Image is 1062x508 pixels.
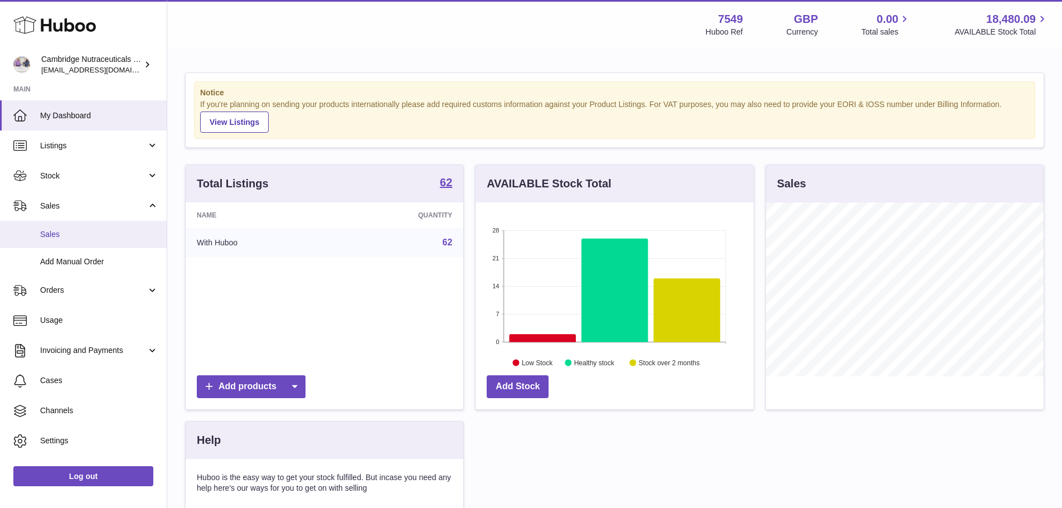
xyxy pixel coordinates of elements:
text: 21 [493,255,500,262]
h3: Sales [777,176,806,191]
a: 0.00 Total sales [861,12,911,37]
div: Currency [787,27,818,37]
span: Listings [40,141,147,151]
span: Invoicing and Payments [40,345,147,356]
span: Channels [40,405,158,416]
a: Add Stock [487,375,549,398]
text: 0 [496,338,500,345]
span: 18,480.09 [986,12,1036,27]
text: 28 [493,227,500,234]
a: 18,480.09 AVAILABLE Stock Total [954,12,1049,37]
a: Add products [197,375,305,398]
a: 62 [443,238,453,247]
h3: AVAILABLE Stock Total [487,176,611,191]
text: Healthy stock [574,359,615,366]
a: View Listings [200,112,269,133]
h3: Help [197,433,221,448]
text: Stock over 2 months [639,359,700,366]
text: Low Stock [522,359,553,366]
td: With Huboo [186,228,332,257]
p: Huboo is the easy way to get your stock fulfilled. But incase you need any help here's our ways f... [197,472,452,494]
span: My Dashboard [40,110,158,121]
a: Log out [13,466,153,486]
span: Stock [40,171,147,181]
strong: 62 [440,177,452,188]
span: Settings [40,436,158,446]
span: Sales [40,229,158,240]
img: internalAdmin-7549@internal.huboo.com [13,56,30,73]
span: Add Manual Order [40,257,158,267]
span: [EMAIL_ADDRESS][DOMAIN_NAME] [41,65,164,74]
div: If you're planning on sending your products internationally please add required customs informati... [200,99,1029,133]
span: Total sales [861,27,911,37]
h3: Total Listings [197,176,269,191]
span: Cases [40,375,158,386]
span: Orders [40,285,147,296]
text: 7 [496,311,500,317]
text: 14 [493,283,500,289]
th: Name [186,202,332,228]
strong: 7549 [718,12,743,27]
th: Quantity [332,202,463,228]
div: Cambridge Nutraceuticals Ltd [41,54,142,75]
strong: Notice [200,88,1029,98]
span: Sales [40,201,147,211]
div: Huboo Ref [706,27,743,37]
span: 0.00 [877,12,899,27]
span: Usage [40,315,158,326]
strong: GBP [794,12,818,27]
a: 62 [440,177,452,190]
span: AVAILABLE Stock Total [954,27,1049,37]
